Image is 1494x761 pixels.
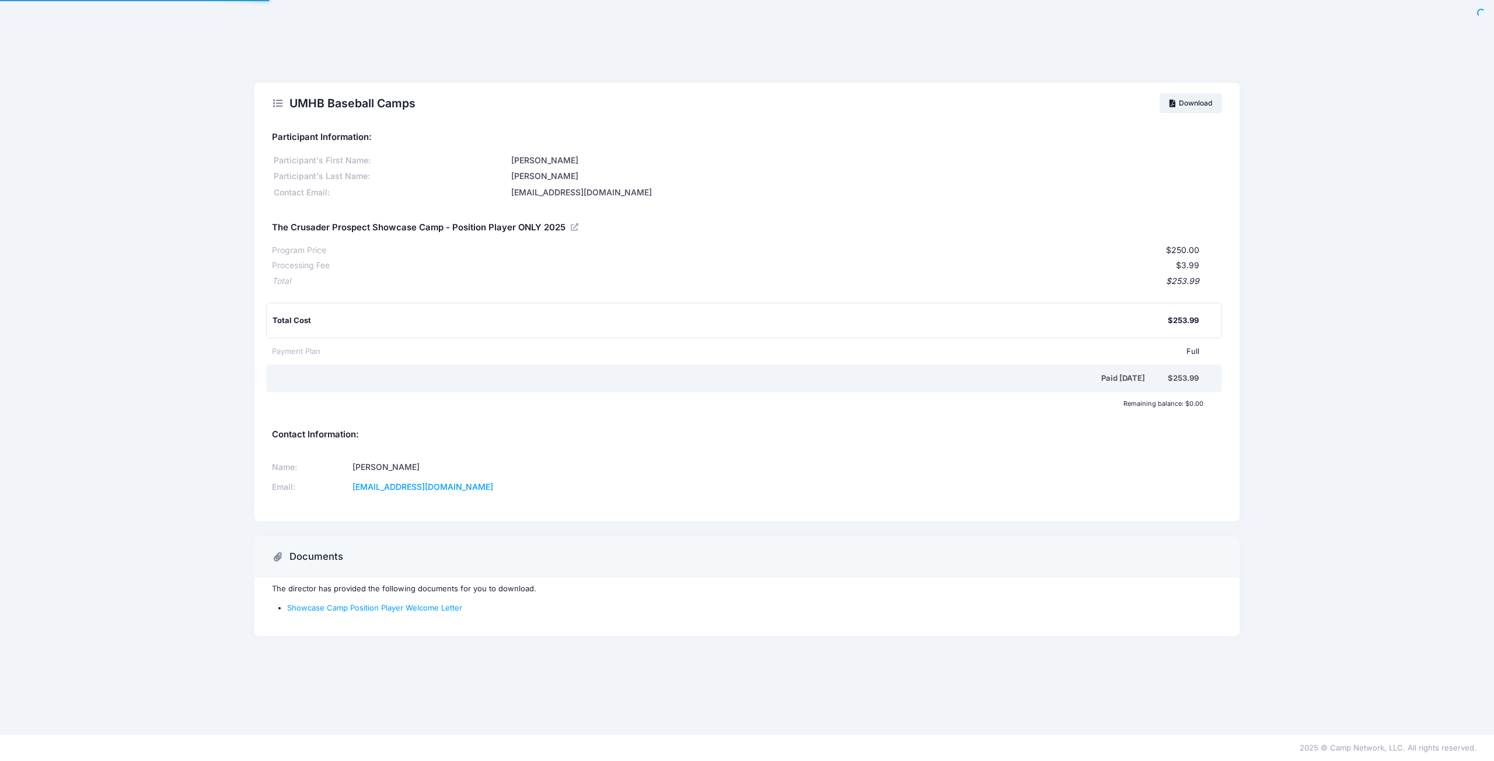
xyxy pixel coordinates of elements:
[509,155,1222,167] div: [PERSON_NAME]
[571,222,580,233] a: View Registration Details
[289,551,343,563] h3: Documents
[348,457,732,477] td: [PERSON_NAME]
[272,477,348,497] td: Email:
[287,603,462,612] a: Showcase Camp Position Player Welcome Letter
[272,223,566,233] h5: The Crusader Prospect Showcase Camp - Position Player ONLY 2025
[274,373,1168,384] div: Paid [DATE]
[272,430,1223,440] h5: Contact Information:
[352,482,493,492] a: [EMAIL_ADDRESS][DOMAIN_NAME]
[272,583,1223,595] p: The director has provided the following documents for you to download.
[1300,743,1476,752] span: 2025 © Camp Network, LLC. All rights reserved.
[1168,315,1199,327] div: $253.99
[320,346,1200,357] div: Full
[272,187,509,199] div: Contact Email:
[272,275,291,287] div: Total
[272,244,326,257] div: Program Price
[272,132,1223,143] h5: Participant Information:
[289,97,416,110] h2: UMHB Baseball Camps
[272,346,320,357] div: Payment Plan
[1160,93,1223,113] a: Download
[291,275,1200,287] div: $253.99
[273,315,1168,327] div: Total Cost
[272,155,509,167] div: Participant's First Name:
[509,170,1222,183] div: [PERSON_NAME]
[266,400,1209,407] div: Remaining balance: $0.00
[1166,245,1199,255] span: $250.00
[272,170,509,183] div: Participant's Last Name:
[272,457,348,477] td: Name:
[272,259,330,272] div: Processing Fee
[330,259,1200,272] div: $3.99
[1168,373,1199,384] div: $253.99
[509,187,1222,199] div: [EMAIL_ADDRESS][DOMAIN_NAME]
